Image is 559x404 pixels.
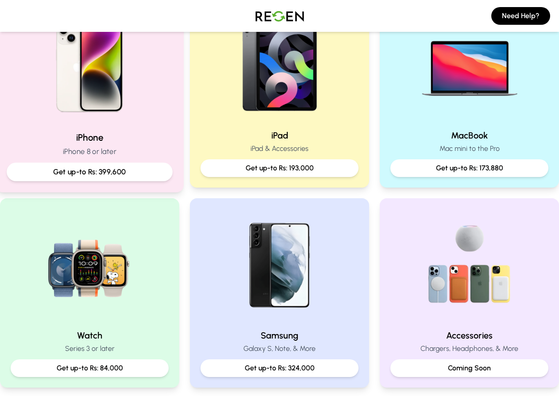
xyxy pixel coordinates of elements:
h2: Samsung [200,329,359,342]
p: Chargers, Headphones, & More [390,343,548,354]
img: MacBook [413,9,526,122]
p: iPhone 8 or later [7,146,173,157]
h2: iPad [200,129,359,142]
p: Get up-to Rs: 193,000 [208,163,351,173]
p: Mac mini to the Pro [390,143,548,154]
h2: Accessories [390,329,548,342]
img: Watch [33,209,146,322]
button: Need Help? [491,7,550,25]
p: Galaxy S, Note, & More [200,343,359,354]
img: Samsung [223,209,336,322]
h2: MacBook [390,129,548,142]
h2: iPhone [7,131,173,144]
img: Logo [249,4,311,28]
img: iPhone [30,5,149,124]
p: Get up-to Rs: 84,000 [18,363,162,373]
h2: Watch [11,329,169,342]
p: iPad & Accessories [200,143,359,154]
img: iPad [223,9,336,122]
p: Get up-to Rs: 173,880 [397,163,541,173]
p: Series 3 or later [11,343,169,354]
img: Accessories [413,209,526,322]
p: Get up-to Rs: 324,000 [208,363,351,373]
p: Get up-to Rs: 399,600 [14,166,165,177]
p: Coming Soon [397,363,541,373]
